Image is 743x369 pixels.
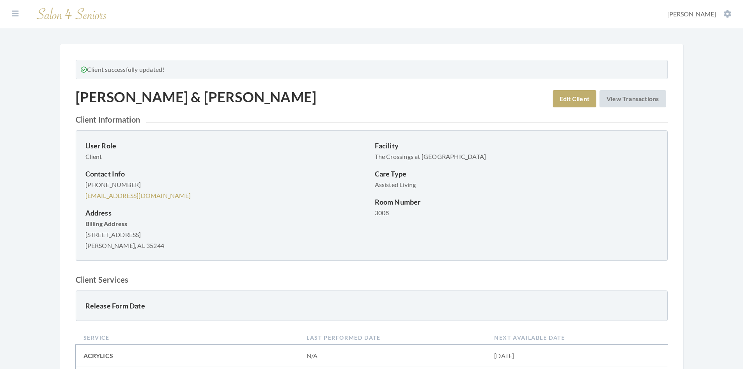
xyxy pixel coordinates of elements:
h1: [PERSON_NAME] & [PERSON_NAME] [76,89,317,105]
span: [PERSON_NAME] [667,10,716,18]
p: Client [85,151,369,162]
th: Service [76,330,299,345]
p: Assisted Living [375,179,658,190]
p: Release Form Date [85,300,369,311]
img: Salon 4 Seniors [33,5,111,23]
p: Facility [375,140,658,151]
a: Edit Client [553,90,596,107]
h2: Client Information [76,115,668,124]
strong: Billing Address [85,220,128,227]
td: N/A [299,345,486,367]
td: ACRYLICS [76,345,299,367]
th: Last Performed Date [299,330,486,345]
p: Contact Info [85,168,369,179]
p: User Role [85,140,369,151]
p: Address [85,207,369,218]
p: 3008 [375,207,658,218]
th: Next Available Date [486,330,667,345]
button: [PERSON_NAME] [665,10,734,18]
p: Room Number [375,196,658,207]
h2: Client Services [76,275,668,284]
td: [DATE] [486,345,667,367]
div: Client successfully updated! [76,60,668,79]
p: [STREET_ADDRESS] [PERSON_NAME], AL 35244 [85,218,369,251]
p: The Crossings at [GEOGRAPHIC_DATA] [375,151,658,162]
a: [EMAIL_ADDRESS][DOMAIN_NAME] [85,192,191,199]
span: [PHONE_NUMBER] [85,181,141,188]
p: Care Type [375,168,658,179]
a: View Transactions [599,90,666,107]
